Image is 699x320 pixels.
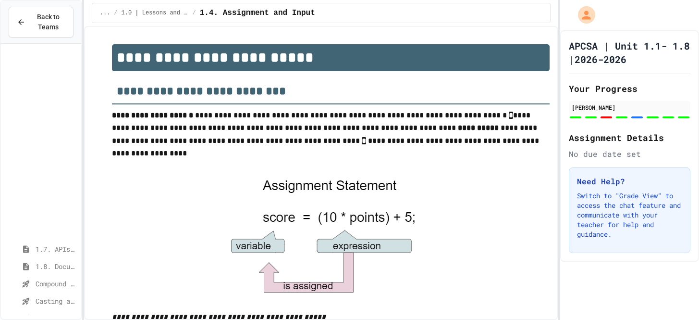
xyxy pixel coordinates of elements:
[569,148,690,160] div: No due date set
[619,240,689,281] iframe: chat widget
[9,7,74,38] button: Back to Teams
[36,261,77,271] span: 1.8. Documentation with Comments and Preconditions
[31,12,65,32] span: Back to Teams
[100,9,110,17] span: ...
[36,244,77,254] span: 1.7. APIs and Libraries
[577,191,682,239] p: Switch to "Grade View" to access the chat feature and communicate with your teacher for help and ...
[114,9,117,17] span: /
[193,9,196,17] span: /
[572,103,687,112] div: [PERSON_NAME]
[569,131,690,144] h2: Assignment Details
[568,4,598,26] div: My Account
[36,296,77,306] span: Casting and Ranges of variables - Quiz
[122,9,189,17] span: 1.0 | Lessons and Notes
[36,279,77,289] span: Compound assignment operators - Quiz
[569,82,690,95] h2: Your Progress
[569,39,690,66] h1: APCSA | Unit 1.1- 1.8 |2026-2026
[200,7,315,19] span: 1.4. Assignment and Input
[659,282,689,310] iframe: chat widget
[577,176,682,187] h3: Need Help?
